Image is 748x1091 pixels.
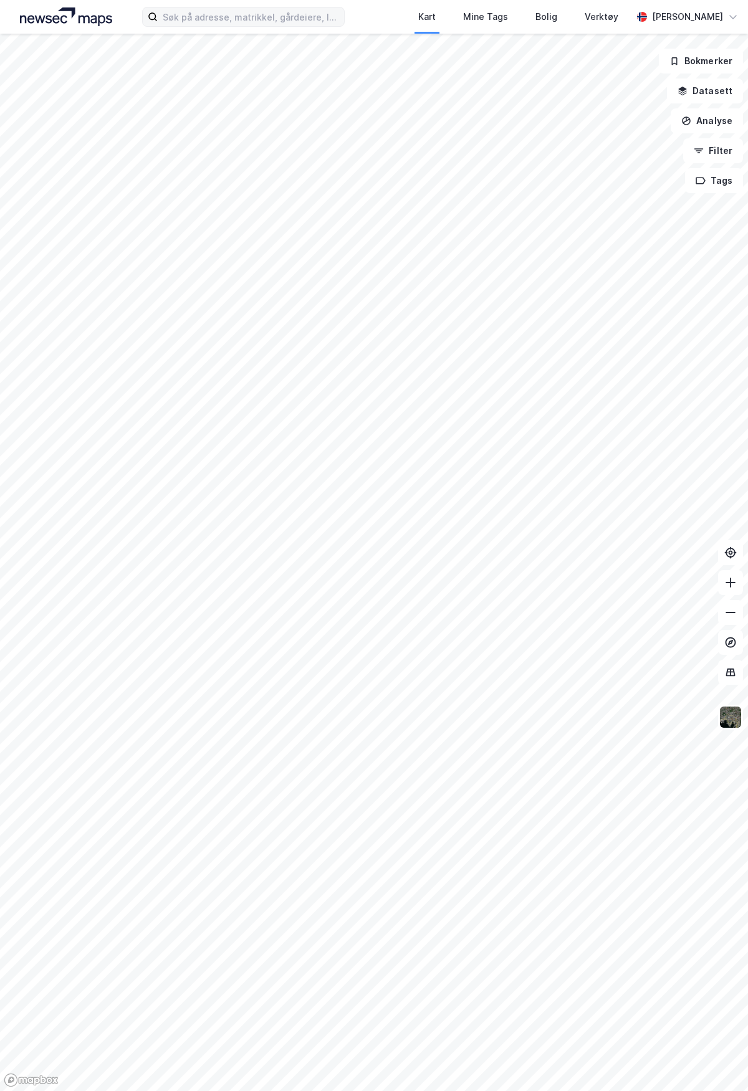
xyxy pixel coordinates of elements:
[686,1031,748,1091] iframe: Chat Widget
[585,9,618,24] div: Verktøy
[158,7,344,26] input: Søk på adresse, matrikkel, gårdeiere, leietakere eller personer
[685,168,743,193] button: Tags
[652,9,723,24] div: [PERSON_NAME]
[535,9,557,24] div: Bolig
[671,108,743,133] button: Analyse
[418,9,436,24] div: Kart
[667,79,743,103] button: Datasett
[659,49,743,74] button: Bokmerker
[719,705,742,729] img: 9k=
[463,9,508,24] div: Mine Tags
[683,138,743,163] button: Filter
[686,1031,748,1091] div: Kontrollprogram for chat
[4,1073,59,1087] a: Mapbox homepage
[20,7,112,26] img: logo.a4113a55bc3d86da70a041830d287a7e.svg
